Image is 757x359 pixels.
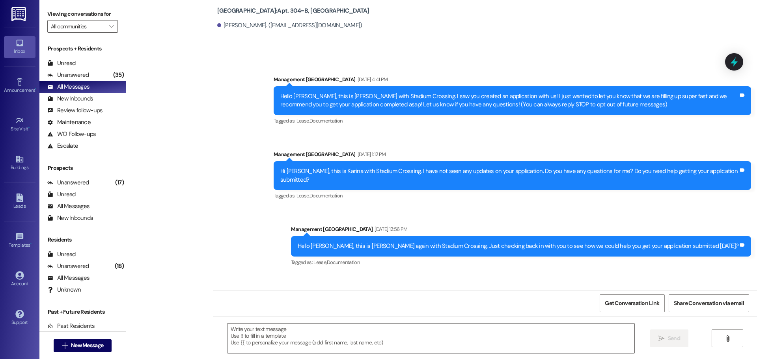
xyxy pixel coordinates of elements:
span: Share Conversation via email [674,299,744,307]
div: Tagged as: [291,257,751,268]
a: Templates • [4,230,35,251]
span: • [28,125,30,130]
span: Send [668,334,680,342]
div: Hello [PERSON_NAME], this is [PERSON_NAME] again with Stadium Crossing. Just checking back in wit... [298,242,739,250]
button: Share Conversation via email [669,294,749,312]
button: New Message [54,339,112,352]
div: [DATE] 4:41 PM [356,75,388,84]
div: Unread [47,250,76,259]
div: (18) [113,260,126,272]
a: Leads [4,191,35,212]
div: Past Residents [47,322,95,330]
b: [GEOGRAPHIC_DATA]: Apt. 304~B, [GEOGRAPHIC_DATA] [217,7,369,15]
span: Documentation [310,117,343,124]
span: Get Conversation Link [605,299,659,307]
span: Lease , [313,259,326,266]
div: WO Follow-ups [47,130,96,138]
div: New Inbounds [47,95,93,103]
div: Maintenance [47,118,91,126]
a: Buildings [4,153,35,174]
a: Account [4,269,35,290]
i:  [658,335,664,342]
span: Documentation [327,259,360,266]
div: [DATE] 1:12 PM [356,150,386,158]
label: Viewing conversations for [47,8,118,20]
span: Lease , [296,117,310,124]
div: Management [GEOGRAPHIC_DATA] [274,150,751,161]
span: • [30,241,32,247]
div: Unanswered [47,179,89,187]
div: [DATE] 12:56 PM [373,225,407,233]
div: Prospects + Residents [39,45,126,53]
div: Tagged as: [274,115,751,126]
div: All Messages [47,274,89,282]
button: Get Conversation Link [600,294,664,312]
div: [PERSON_NAME]. ([EMAIL_ADDRESS][DOMAIN_NAME]) [217,21,362,30]
span: • [35,86,36,92]
div: Hi [PERSON_NAME], this is Karina with Stadium Crossing. I have not seen any updates on your appli... [280,167,738,184]
div: Residents [39,236,126,244]
div: All Messages [47,202,89,210]
div: All Messages [47,83,89,91]
div: Past + Future Residents [39,308,126,316]
div: Unread [47,190,76,199]
div: (35) [111,69,126,81]
div: New Inbounds [47,214,93,222]
i:  [725,335,731,342]
div: Escalate [47,142,78,150]
div: Unanswered [47,262,89,270]
div: Tagged as: [274,190,751,201]
input: All communities [51,20,105,33]
a: Site Visit • [4,114,35,135]
span: New Message [71,341,103,350]
img: ResiDesk Logo [11,7,28,21]
span: Documentation [310,192,343,199]
div: Hello [PERSON_NAME], this is [PERSON_NAME] with Stadium Crossing. I saw you created an applicatio... [280,92,738,109]
a: Support [4,307,35,329]
div: (17) [113,177,126,189]
button: Send [650,329,688,347]
div: Management [GEOGRAPHIC_DATA] [291,225,751,236]
div: Management [GEOGRAPHIC_DATA] [274,75,751,86]
i:  [109,23,114,30]
div: Prospects [39,164,126,172]
div: Unknown [47,286,81,294]
div: Review follow-ups [47,106,103,115]
i:  [62,342,68,349]
div: Unanswered [47,71,89,79]
div: Unread [47,59,76,67]
span: Lease , [296,192,310,199]
a: Inbox [4,36,35,58]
